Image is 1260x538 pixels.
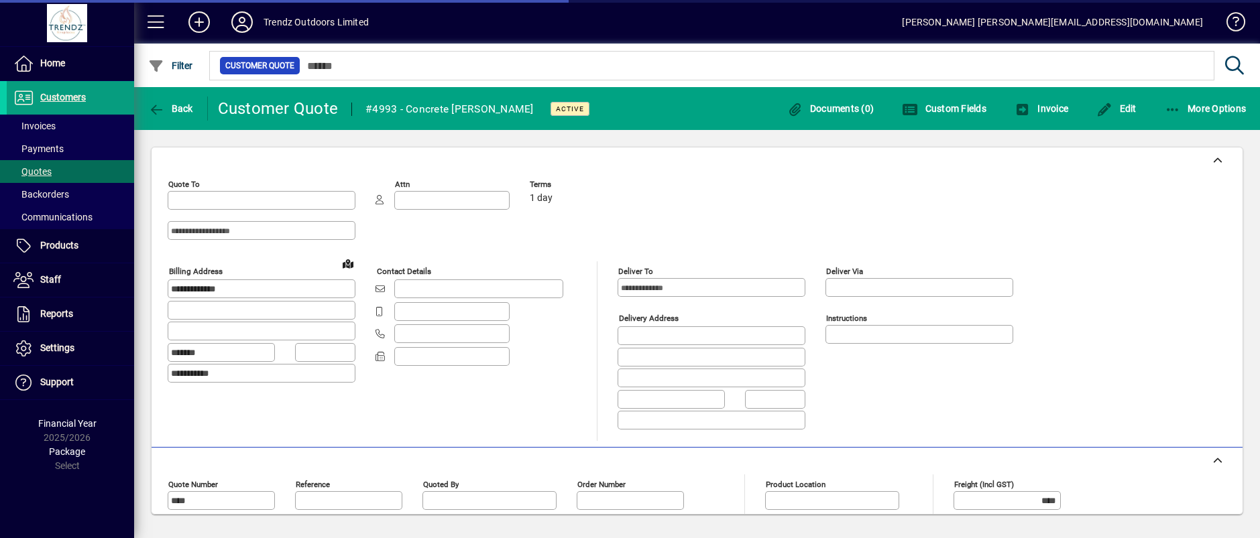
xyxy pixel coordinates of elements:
[7,229,134,263] a: Products
[7,115,134,137] a: Invoices
[365,98,534,120] div: #4993 - Concrete [PERSON_NAME]
[7,160,134,183] a: Quotes
[40,92,86,103] span: Customers
[40,308,73,319] span: Reports
[148,60,193,71] span: Filter
[787,103,874,114] span: Documents (0)
[13,143,64,154] span: Payments
[40,377,74,387] span: Support
[826,314,867,323] mat-label: Instructions
[530,180,610,189] span: Terms
[168,180,200,189] mat-label: Quote To
[40,240,78,251] span: Products
[1011,96,1072,121] button: Invoice
[225,59,294,72] span: Customer Quote
[40,274,61,285] span: Staff
[7,183,134,206] a: Backorders
[13,212,93,222] span: Communications
[7,332,134,365] a: Settings
[296,479,330,488] mat-label: Reference
[264,11,369,33] div: Trendz Outdoors Limited
[7,206,134,228] a: Communications
[7,263,134,297] a: Staff
[148,103,193,114] span: Back
[13,121,56,131] span: Invoices
[1161,96,1250,121] button: More Options
[145,96,196,121] button: Back
[13,166,52,177] span: Quotes
[954,479,1014,488] mat-label: Freight (incl GST)
[1015,103,1068,114] span: Invoice
[783,96,877,121] button: Documents (0)
[766,479,825,488] mat-label: Product location
[38,418,97,429] span: Financial Year
[899,96,990,121] button: Custom Fields
[49,446,85,457] span: Package
[168,479,218,488] mat-label: Quote number
[40,342,74,353] span: Settings
[178,10,221,34] button: Add
[618,267,653,276] mat-label: Deliver To
[134,96,208,121] app-page-header-button: Back
[7,297,134,331] a: Reports
[902,11,1203,33] div: [PERSON_NAME] [PERSON_NAME][EMAIL_ADDRESS][DOMAIN_NAME]
[577,479,626,488] mat-label: Order number
[395,180,410,189] mat-label: Attn
[826,267,863,276] mat-label: Deliver via
[1096,103,1137,114] span: Edit
[218,98,339,119] div: Customer Quote
[221,10,264,34] button: Profile
[7,366,134,399] a: Support
[7,47,134,80] a: Home
[1165,103,1247,114] span: More Options
[556,105,584,113] span: Active
[337,253,359,274] a: View on map
[13,189,69,200] span: Backorders
[1216,3,1243,46] a: Knowledge Base
[423,479,459,488] mat-label: Quoted by
[1093,96,1140,121] button: Edit
[145,54,196,78] button: Filter
[530,193,553,204] span: 1 day
[7,137,134,160] a: Payments
[40,58,65,68] span: Home
[902,103,986,114] span: Custom Fields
